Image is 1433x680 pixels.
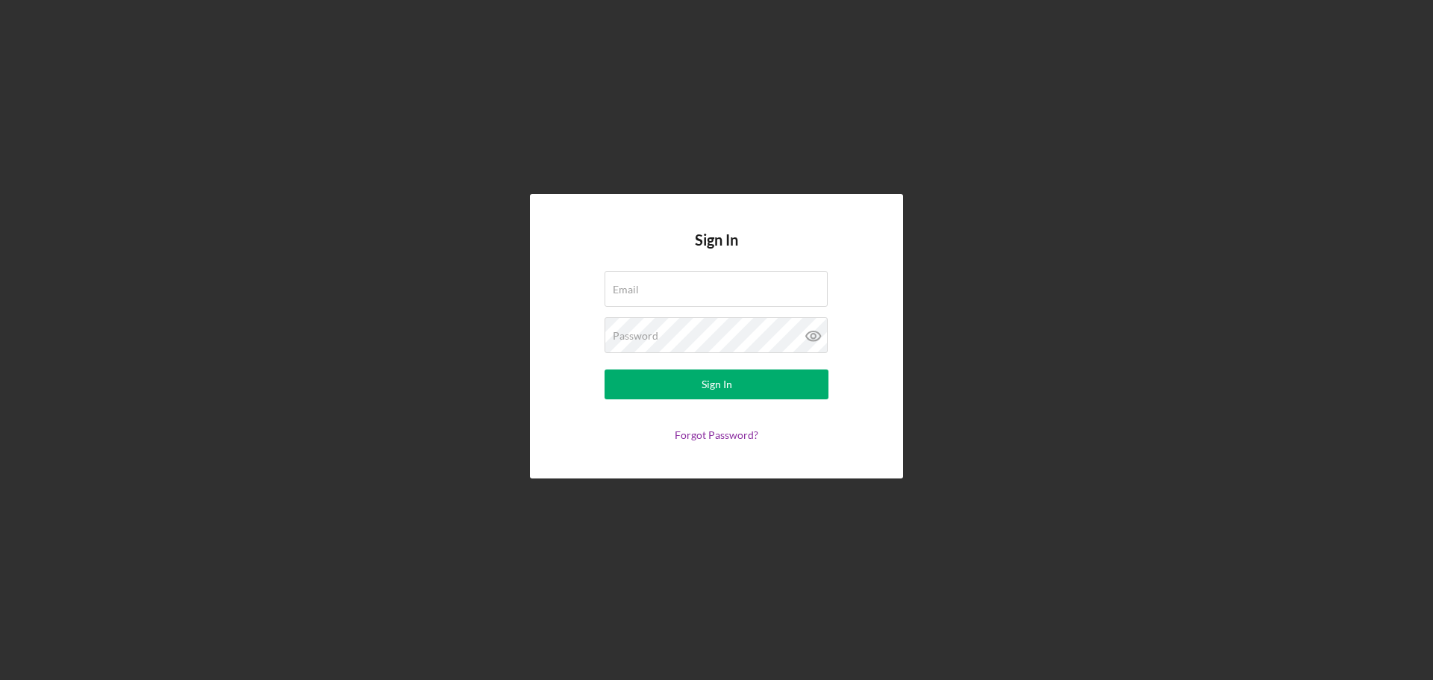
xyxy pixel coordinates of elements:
[613,330,658,342] label: Password
[695,231,738,271] h4: Sign In
[613,284,639,296] label: Email
[702,369,732,399] div: Sign In
[605,369,828,399] button: Sign In
[675,428,758,441] a: Forgot Password?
